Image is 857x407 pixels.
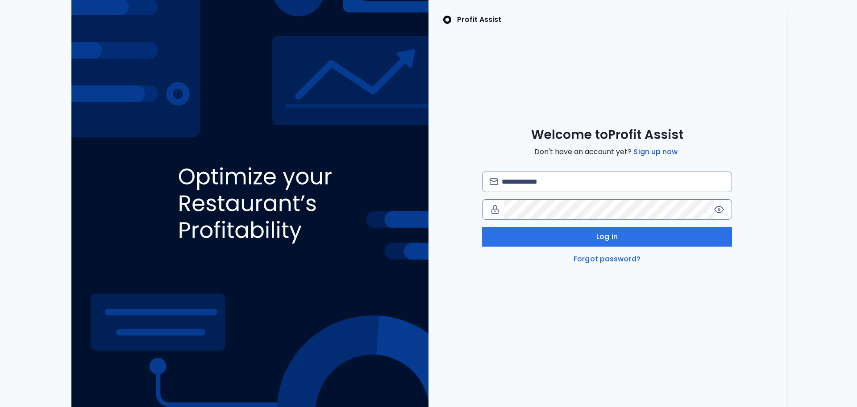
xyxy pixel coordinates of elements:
[531,127,683,143] span: Welcome to Profit Assist
[596,231,618,242] span: Log in
[534,147,679,157] span: Don't have an account yet?
[443,14,452,25] img: SpotOn Logo
[482,227,732,247] button: Log in
[457,14,501,25] p: Profit Assist
[632,147,679,157] a: Sign up now
[572,254,642,264] a: Forgot password?
[490,178,498,185] img: email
